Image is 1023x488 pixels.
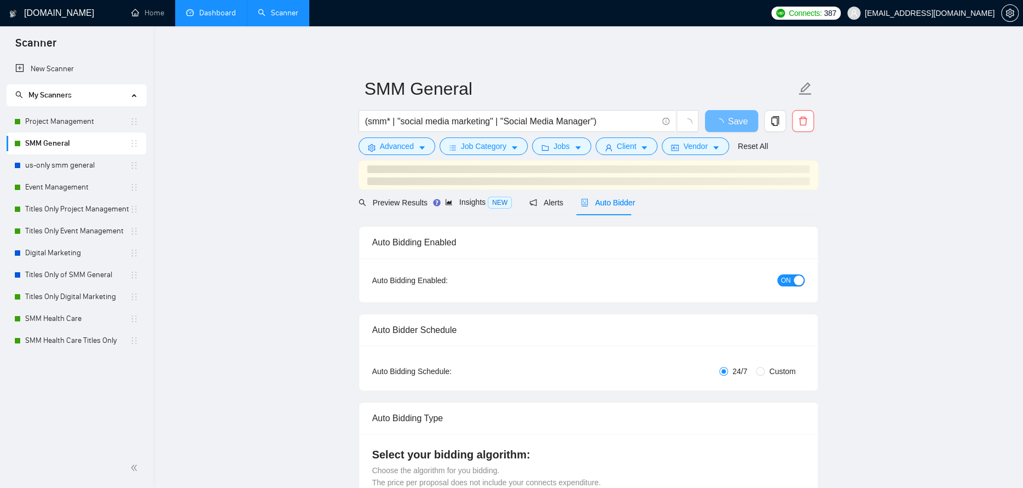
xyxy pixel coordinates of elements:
span: loading [715,118,728,127]
span: 24/7 [728,365,752,377]
li: SMM Health Care [7,308,146,330]
span: search [359,199,366,206]
span: Client [617,140,637,152]
a: searchScanner [258,8,298,18]
span: caret-down [511,143,518,152]
span: Vendor [683,140,707,152]
li: Titles Only of SMM General [7,264,146,286]
span: Choose the algorithm for you bidding. The price per proposal does not include your connects expen... [372,466,601,487]
span: NEW [488,197,512,209]
span: info-circle [662,118,669,125]
li: Event Management [7,176,146,198]
li: Digital Marketing [7,242,146,264]
button: settingAdvancedcaret-down [359,137,435,155]
span: holder [130,117,138,126]
span: double-left [130,462,141,473]
span: user [605,143,612,152]
span: idcard [671,143,679,152]
div: Tooltip anchor [432,198,442,208]
span: area-chart [445,198,453,206]
span: Auto Bidder [581,198,635,207]
button: folderJobscaret-down [532,137,591,155]
h4: Select your bidding algorithm: [372,447,805,462]
a: SMM Health Care [25,308,130,330]
span: holder [130,161,138,170]
li: SMM General [7,133,146,154]
img: logo [9,5,17,22]
span: holder [130,292,138,301]
li: Titles Only Digital Marketing [7,286,146,308]
span: delete [793,116,813,126]
a: Titles Only Digital Marketing [25,286,130,308]
span: search [15,91,23,99]
a: New Scanner [15,58,137,80]
span: bars [449,143,456,152]
span: edit [798,82,812,96]
button: copy [764,110,786,132]
span: ON [781,274,791,286]
div: Auto Bidding Schedule: [372,365,516,377]
span: holder [130,139,138,148]
span: caret-down [712,143,720,152]
iframe: Intercom live chat [986,451,1012,477]
li: New Scanner [7,58,146,80]
span: holder [130,336,138,345]
span: Custom [765,365,800,377]
span: copy [765,116,785,126]
span: Scanner [7,35,65,58]
span: holder [130,227,138,236]
div: Auto Bidder Schedule [372,314,805,346]
li: Titles Only Project Management [7,198,146,220]
span: My Scanners [15,90,72,100]
input: Scanner name... [365,75,796,102]
a: Reset All [738,140,768,152]
button: setting [1001,4,1019,22]
span: robot [581,199,588,206]
span: user [850,9,858,17]
a: Digital Marketing [25,242,130,264]
span: My Scanners [28,90,72,100]
li: us-only smm general [7,154,146,176]
button: userClientcaret-down [596,137,658,155]
a: Event Management [25,176,130,198]
a: SMM General [25,133,130,154]
span: caret-down [640,143,648,152]
span: folder [541,143,549,152]
div: Auto Bidding Type [372,403,805,434]
span: Alerts [529,198,563,207]
span: Preview Results [359,198,427,207]
span: setting [368,143,375,152]
span: holder [130,205,138,214]
li: Project Management [7,111,146,133]
a: Project Management [25,111,130,133]
span: Insights [445,198,512,206]
button: Save [705,110,758,132]
span: Jobs [553,140,570,152]
span: Advanced [380,140,414,152]
span: Connects: [789,7,822,19]
span: Save [728,114,748,128]
input: Search Freelance Jobs... [365,114,657,128]
button: delete [792,110,814,132]
span: holder [130,183,138,192]
span: notification [529,199,537,206]
span: holder [130,314,138,323]
span: setting [1002,9,1018,18]
a: homeHome [131,8,164,18]
li: SMM Health Care Titles Only [7,330,146,352]
div: Auto Bidding Enabled [372,227,805,258]
span: caret-down [418,143,426,152]
a: Titles Only Event Management [25,220,130,242]
span: Job Category [461,140,506,152]
span: holder [130,249,138,257]
a: setting [1001,9,1019,18]
span: holder [130,271,138,279]
a: SMM Health Care Titles Only [25,330,130,352]
span: loading [683,118,692,128]
img: upwork-logo.png [776,9,785,18]
button: barsJob Categorycaret-down [440,137,528,155]
button: idcardVendorcaret-down [662,137,729,155]
div: Auto Bidding Enabled: [372,274,516,286]
span: caret-down [574,143,582,152]
a: us-only smm general [25,154,130,176]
